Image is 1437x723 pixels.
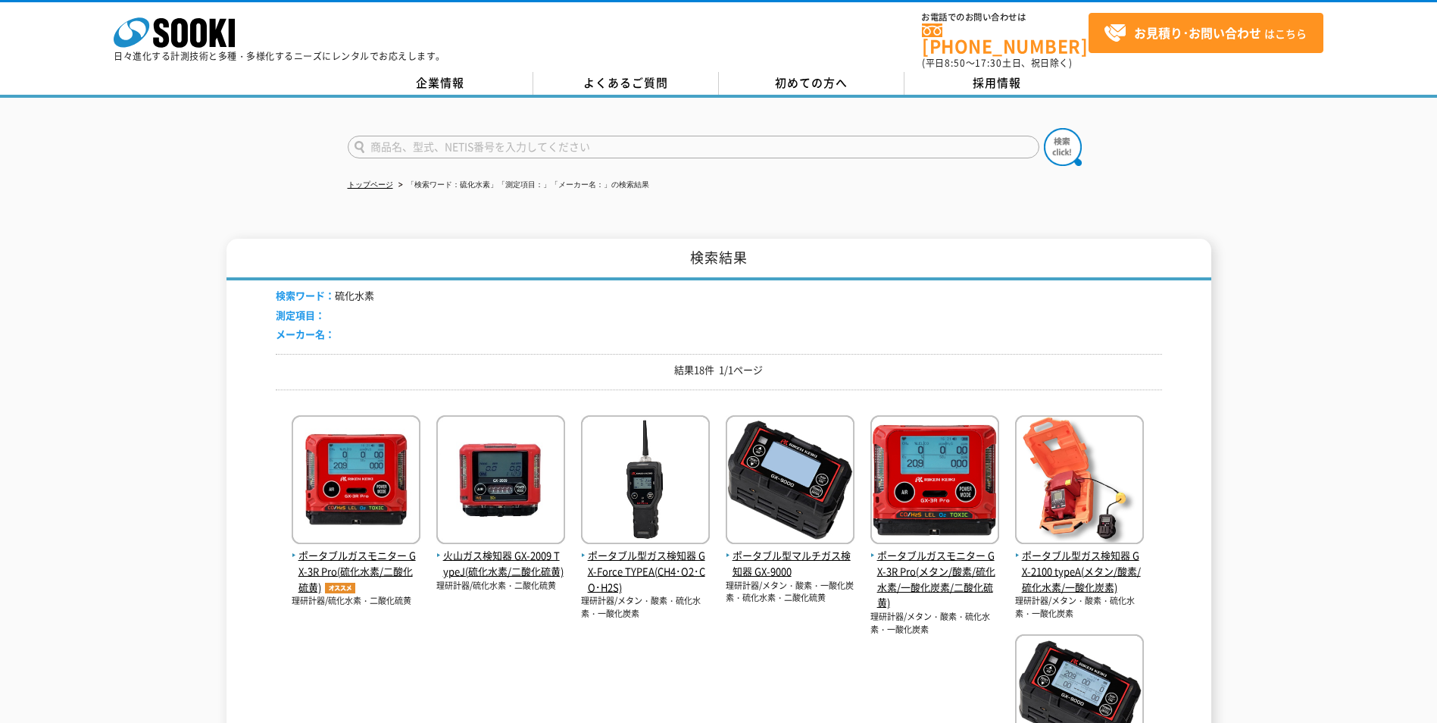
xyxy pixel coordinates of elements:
span: 検索ワード： [276,288,335,302]
a: お見積り･お問い合わせはこちら [1089,13,1323,53]
a: 採用情報 [904,72,1090,95]
a: ポータブルガスモニター GX-3R Pro(メタン/酸素/硫化水素/一酸化炭素/二酸化硫黄) [870,532,999,611]
a: 初めての方へ [719,72,904,95]
li: 「検索ワード：硫化水素」「測定項目：」「メーカー名：」の検索結果 [395,177,649,193]
p: 結果18件 1/1ページ [276,362,1162,378]
p: 日々進化する計測技術と多種・多様化するニーズにレンタルでお応えします。 [114,52,445,61]
p: 理研計器/メタン・酸素・硫化水素・一酸化炭素 [1015,595,1144,620]
a: [PHONE_NUMBER] [922,23,1089,55]
span: ポータブル型ガス検知器 GX-Force TYPEA(CH4･O2･CO･H2S) [581,548,710,595]
a: 火山ガス検知器 GX-2009 TypeJ(硫化水素/二酸化硫黄) [436,532,565,579]
span: 測定項目： [276,308,325,322]
a: ポータブル型ガス検知器 GX-2100 typeA(メタン/酸素/硫化水素/一酸化炭素) [1015,532,1144,595]
input: 商品名、型式、NETIS番号を入力してください [348,136,1039,158]
img: GX-3R Pro(硫化水素/二酸化硫黄) [292,415,420,548]
p: 理研計器/メタン・酸素・硫化水素・一酸化炭素 [581,595,710,620]
img: GX-2009 TypeJ(硫化水素/二酸化硫黄) [436,415,565,548]
img: GX-3R Pro(メタン/酸素/硫化水素/一酸化炭素/二酸化硫黄) [870,415,999,548]
a: トップページ [348,180,393,189]
span: (平日 ～ 土日、祝日除く) [922,56,1072,70]
a: よくあるご質問 [533,72,719,95]
span: ポータブル型ガス検知器 GX-2100 typeA(メタン/酸素/硫化水素/一酸化炭素) [1015,548,1144,595]
span: 火山ガス検知器 GX-2009 TypeJ(硫化水素/二酸化硫黄) [436,548,565,580]
img: GX-9000 [726,415,854,548]
a: ポータブル型マルチガス検知器 GX-9000 [726,532,854,579]
p: 理研計器/硫化水素・二酸化硫黄 [436,580,565,593]
a: ポータブルガスモニター GX-3R Pro(硫化水素/二酸化硫黄)オススメ [292,532,420,595]
img: GX-2100 typeA(メタン/酸素/硫化水素/一酸化炭素) [1015,415,1144,548]
span: 初めての方へ [775,74,848,91]
span: ポータブルガスモニター GX-3R Pro(硫化水素/二酸化硫黄) [292,548,420,595]
li: 硫化水素 [276,288,374,304]
h1: 検索結果 [226,239,1211,280]
p: 理研計器/硫化水素・二酸化硫黄 [292,595,420,608]
span: メーカー名： [276,327,335,341]
a: ポータブル型ガス検知器 GX-Force TYPEA(CH4･O2･CO･H2S) [581,532,710,595]
span: ポータブル型マルチガス検知器 GX-9000 [726,548,854,580]
span: はこちら [1104,22,1307,45]
span: 8:50 [945,56,966,70]
strong: お見積り･お問い合わせ [1134,23,1261,42]
span: 17:30 [975,56,1002,70]
p: 理研計器/メタン・酸素・硫化水素・一酸化炭素 [870,611,999,636]
img: オススメ [321,583,359,593]
img: GX-Force TYPEA(CH4･O2･CO･H2S) [581,415,710,548]
span: お電話でのお問い合わせは [922,13,1089,22]
p: 理研計器/メタン・酸素・一酸化炭素・硫化水素・二酸化硫黄 [726,580,854,605]
img: btn_search.png [1044,128,1082,166]
span: ポータブルガスモニター GX-3R Pro(メタン/酸素/硫化水素/一酸化炭素/二酸化硫黄) [870,548,999,611]
a: 企業情報 [348,72,533,95]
